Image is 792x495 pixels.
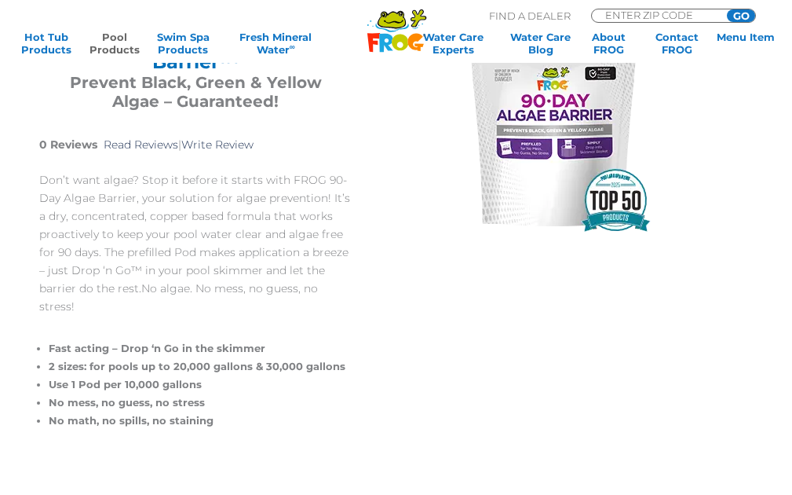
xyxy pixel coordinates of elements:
sup: ∞ [290,42,295,51]
span: No algae. No mess, no guess, no stress! [39,281,318,313]
strong: 0 Reviews [39,137,97,152]
a: Write Review [181,137,254,152]
input: Zip Code Form [604,9,710,20]
li: Use 1 Pod per 10,000 gallons [49,376,352,394]
a: Water CareBlog [510,31,571,56]
a: PoolProducts [84,31,145,56]
a: Hot TubProducts [16,31,77,56]
span: No mess, no guess, no stress [49,396,205,409]
p: Find A Dealer [489,9,571,23]
span: No math, no spills, no staining [49,414,214,427]
li: 2 sizes: for pools up to 20,000 gallons & 30,000 gallons [49,357,352,376]
input: GO [727,9,755,22]
a: Water CareExperts [405,31,502,56]
a: Read Reviews [104,137,178,152]
a: ContactFROG [647,31,708,56]
p: Don’t want algae? Stop it before it starts with FROG 90-Day Algae Barrier, your solution for alga... [39,171,352,316]
li: Fast acting – Drop ‘n Go in the skimmer [49,339,352,357]
h3: Prevent Black, Green & Yellow Algae – Guaranteed! [55,73,337,111]
a: AboutFROG [578,31,640,56]
a: Fresh MineralWater∞ [221,31,330,56]
p: | [39,136,352,154]
a: Swim SpaProducts [152,31,214,56]
a: Menu Item [715,31,776,43]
